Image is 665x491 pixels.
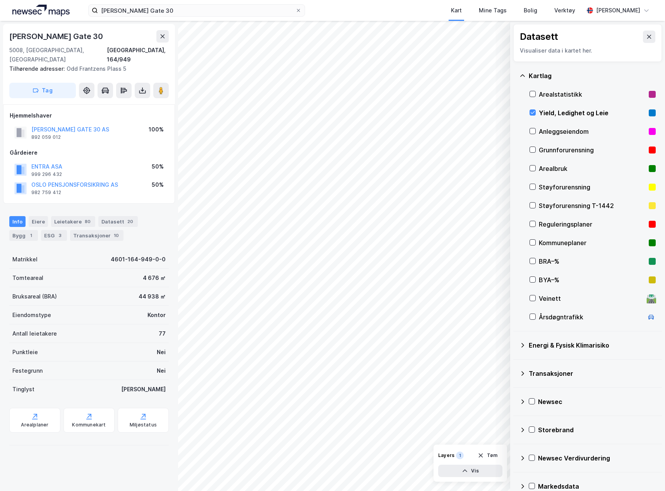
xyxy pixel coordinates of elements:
div: Reguleringsplaner [539,220,646,229]
div: BYA–% [539,275,646,285]
button: Tag [9,83,76,98]
div: Info [9,216,26,227]
div: 44 938 ㎡ [139,292,166,301]
div: 77 [159,329,166,338]
div: Årsdøgntrafikk [539,312,643,322]
div: Yield, Ledighet og Leie [539,108,646,118]
div: Datasett [98,216,138,227]
div: 100% [149,125,164,134]
iframe: Chat Widget [626,454,665,491]
div: 1 [456,452,464,459]
div: 4 676 ㎡ [143,273,166,283]
div: Markedsdata [538,482,656,491]
div: Tinglyst [12,385,34,394]
div: Newsec Verdivurdering [538,453,656,463]
div: Transaksjoner [529,369,656,378]
div: Miljøstatus [130,422,157,428]
div: ESG [41,230,67,241]
div: Arealbruk [539,164,646,173]
div: Visualiser data i kartet her. [520,46,655,55]
div: Kontor [147,310,166,320]
div: Verktøy [554,6,575,15]
div: Mine Tags [479,6,507,15]
img: logo.a4113a55bc3d86da70a041830d287a7e.svg [12,5,70,16]
div: Matrikkel [12,255,38,264]
div: 1 [27,232,35,239]
div: Eiendomstype [12,310,51,320]
input: Søk på adresse, matrikkel, gårdeiere, leietakere eller personer [98,5,295,16]
div: Kommunekart [72,422,106,428]
div: Arealstatistikk [539,90,646,99]
span: Tilhørende adresser: [9,65,67,72]
div: Datasett [520,31,558,43]
div: Eiere [29,216,48,227]
button: Vis [438,465,502,477]
div: 50% [152,162,164,171]
div: Transaksjoner [70,230,123,241]
div: 10 [112,232,120,239]
div: 892 059 012 [31,134,61,140]
div: Antall leietakere [12,329,57,338]
div: Punktleie [12,348,38,357]
div: Tomteareal [12,273,43,283]
div: 982 759 412 [31,189,61,196]
div: 50% [152,180,164,189]
div: Festegrunn [12,366,43,375]
div: Nei [157,366,166,375]
div: [PERSON_NAME] Gate 30 [9,30,105,43]
div: Newsec [538,397,656,406]
div: Kontrollprogram for chat [626,454,665,491]
div: Kart [451,6,462,15]
div: Nei [157,348,166,357]
div: [GEOGRAPHIC_DATA], 164/949 [107,46,169,64]
div: Hjemmelshaver [10,111,168,120]
div: 3 [56,232,64,239]
div: Bruksareal (BRA) [12,292,57,301]
div: Odd Frantzens Plass 5 [9,64,163,73]
div: [PERSON_NAME] [596,6,640,15]
div: Støyforurensning T-1442 [539,201,646,210]
div: Gårdeiere [10,148,168,157]
div: Grunnforurensning [539,145,646,155]
div: Layers [438,452,454,459]
div: Veinett [539,294,643,303]
div: 80 [83,218,92,225]
div: 20 [126,218,135,225]
div: 4601-164-949-0-0 [111,255,166,264]
div: Bygg [9,230,38,241]
div: 5008, [GEOGRAPHIC_DATA], [GEOGRAPHIC_DATA] [9,46,107,64]
div: Storebrand [538,425,656,435]
div: Bolig [524,6,537,15]
div: Arealplaner [21,422,48,428]
div: BRA–% [539,257,646,266]
div: [PERSON_NAME] [121,385,166,394]
div: Energi & Fysisk Klimarisiko [529,341,656,350]
div: 999 296 432 [31,171,62,177]
div: Anleggseiendom [539,127,646,136]
div: Støyforurensning [539,182,646,192]
div: 🛣️ [646,293,656,303]
div: Kommuneplaner [539,238,646,247]
div: Kartlag [529,71,656,80]
div: Leietakere [51,216,95,227]
button: Tøm [473,449,502,462]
